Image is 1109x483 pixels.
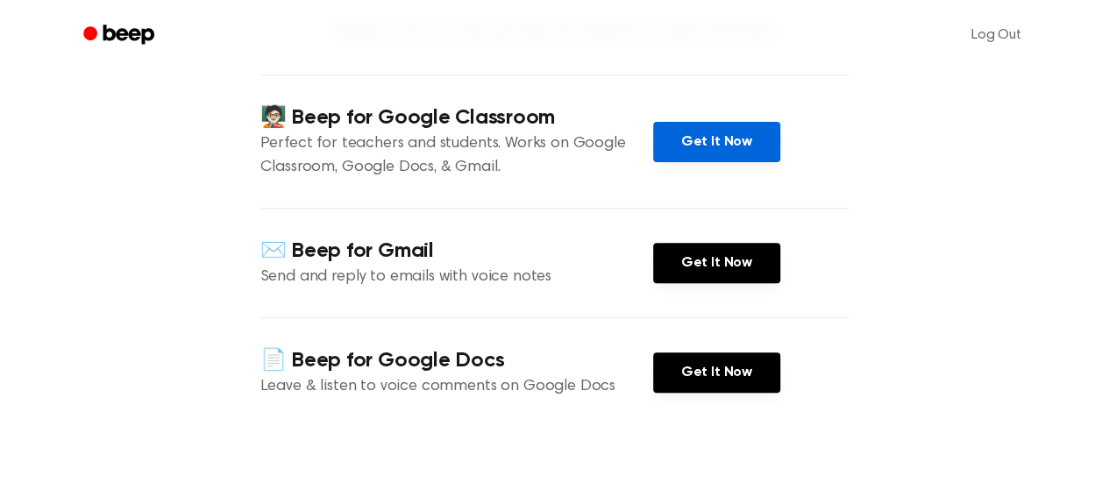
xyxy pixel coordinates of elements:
[260,346,653,375] h4: 📄 Beep for Google Docs
[260,132,653,180] p: Perfect for teachers and students. Works on Google Classroom, Google Docs, & Gmail.
[653,352,780,393] a: Get It Now
[653,122,780,162] a: Get It Now
[954,14,1039,56] a: Log Out
[260,375,653,399] p: Leave & listen to voice comments on Google Docs
[260,266,653,289] p: Send and reply to emails with voice notes
[260,103,653,132] h4: 🧑🏻‍🏫 Beep for Google Classroom
[260,237,653,266] h4: ✉️ Beep for Gmail
[71,18,170,53] a: Beep
[653,243,780,283] a: Get It Now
